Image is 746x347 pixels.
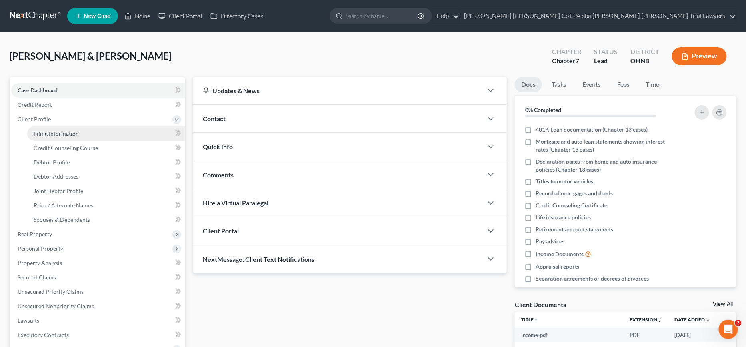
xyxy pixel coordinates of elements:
[536,237,564,245] span: Pay advices
[203,227,239,235] span: Client Portal
[18,331,69,338] span: Executory Contracts
[203,199,268,207] span: Hire a Virtual Paralegal
[668,328,717,342] td: [DATE]
[27,213,185,227] a: Spouses & Dependents
[18,116,51,122] span: Client Profile
[719,320,738,339] iframe: Intercom live chat
[34,187,83,194] span: Joint Debtor Profile
[27,126,185,141] a: Filing Information
[536,201,607,209] span: Credit Counseling Certificate
[536,126,648,134] span: 401K Loan documentation (Chapter 13 cases)
[432,9,459,23] a: Help
[611,77,636,92] a: Fees
[594,56,618,66] div: Lead
[657,318,662,323] i: unfold_more
[11,285,185,299] a: Unsecured Priority Claims
[27,170,185,184] a: Debtor Addresses
[460,9,736,23] a: [PERSON_NAME] [PERSON_NAME] Co LPA dba [PERSON_NAME] [PERSON_NAME] Trial Lawyers
[536,225,613,233] span: Retirement account statements
[203,143,233,150] span: Quick Info
[534,318,538,323] i: unfold_more
[27,198,185,213] a: Prior / Alternate Names
[11,313,185,328] a: Lawsuits
[536,158,674,173] span: Declaration pages from home and auto insurance policies (Chapter 13 cases)
[515,77,542,92] a: Docs
[552,56,581,66] div: Chapter
[576,77,608,92] a: Events
[203,115,226,122] span: Contact
[11,256,185,270] a: Property Analysis
[34,144,98,151] span: Credit Counseling Course
[34,173,78,180] span: Debtor Addresses
[18,231,52,237] span: Real Property
[525,106,561,113] strong: 0% Completed
[536,177,594,185] span: Titles to motor vehicles
[11,98,185,112] a: Credit Report
[640,77,668,92] a: Timer
[515,300,566,309] div: Client Documents
[203,255,314,263] span: NextMessage: Client Text Notifications
[18,274,56,281] span: Secured Claims
[34,202,93,209] span: Prior / Alternate Names
[545,77,573,92] a: Tasks
[203,86,473,95] div: Updates & News
[206,9,268,23] a: Directory Cases
[11,299,185,313] a: Unsecured Nonpriority Claims
[18,288,84,295] span: Unsecured Priority Claims
[630,317,662,323] a: Extensionunfold_more
[34,216,90,223] span: Spouses & Dependents
[18,303,94,309] span: Unsecured Nonpriority Claims
[18,245,63,252] span: Personal Property
[10,50,172,62] span: [PERSON_NAME] & [PERSON_NAME]
[576,57,579,64] span: 7
[27,141,185,155] a: Credit Counseling Course
[18,259,62,266] span: Property Analysis
[713,301,733,307] a: View All
[11,83,185,98] a: Case Dashboard
[34,130,79,137] span: Filing Information
[18,101,52,108] span: Credit Report
[675,317,711,323] a: Date Added expand_more
[630,47,659,56] div: District
[11,328,185,342] a: Executory Contracts
[11,270,185,285] a: Secured Claims
[203,171,234,179] span: Comments
[536,189,613,197] span: Recorded mortgages and deeds
[346,8,419,23] input: Search by name...
[27,184,185,198] a: Joint Debtor Profile
[120,9,154,23] a: Home
[34,159,70,166] span: Debtor Profile
[536,250,584,258] span: Income Documents
[18,317,39,324] span: Lawsuits
[27,155,185,170] a: Debtor Profile
[672,47,727,65] button: Preview
[521,317,538,323] a: Titleunfold_more
[18,87,58,94] span: Case Dashboard
[84,13,110,19] span: New Case
[536,213,591,221] span: Life insurance policies
[515,328,623,342] td: income-pdf
[154,9,206,23] a: Client Portal
[594,47,618,56] div: Status
[536,263,579,271] span: Appraisal reports
[536,138,674,154] span: Mortgage and auto loan statements showing interest rates (Chapter 13 cases)
[735,320,742,326] span: 7
[706,318,711,323] i: expand_more
[623,328,668,342] td: PDF
[536,275,649,283] span: Separation agreements or decrees of divorces
[630,56,659,66] div: OHNB
[552,47,581,56] div: Chapter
